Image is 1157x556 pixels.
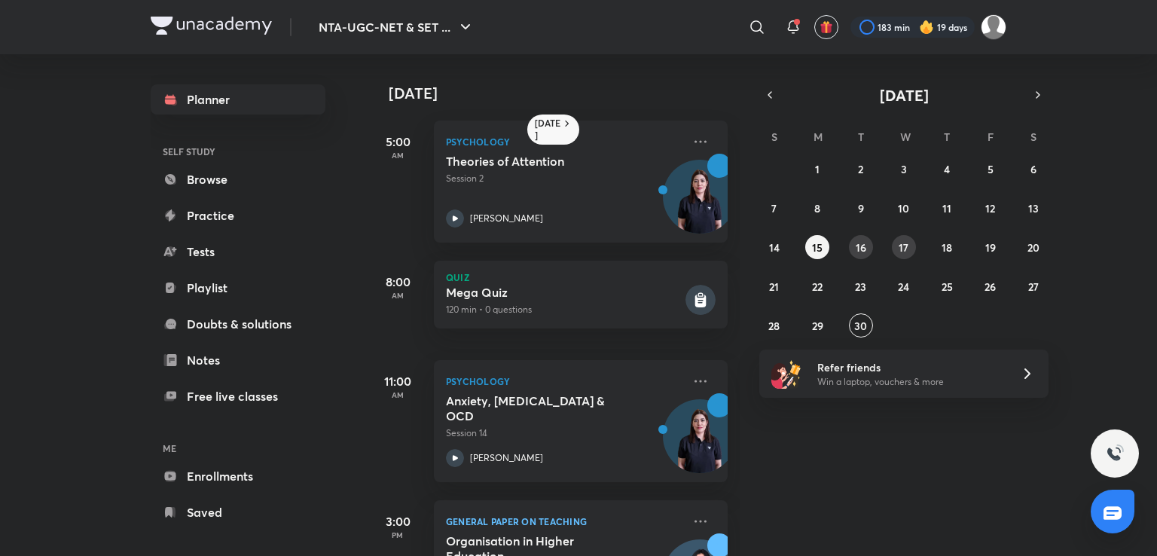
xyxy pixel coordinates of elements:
[978,157,1003,181] button: September 5, 2025
[151,139,325,164] h6: SELF STUDY
[1028,201,1039,215] abbr: September 13, 2025
[151,497,325,527] a: Saved
[446,426,682,440] p: Session 14
[368,291,428,300] p: AM
[446,154,633,169] h5: Theories of Attention
[849,157,873,181] button: September 2, 2025
[151,200,325,231] a: Practice
[1028,280,1039,294] abbr: September 27, 2025
[368,273,428,291] h5: 8:00
[470,451,543,465] p: [PERSON_NAME]
[1030,162,1036,176] abbr: September 6, 2025
[446,273,716,282] p: Quiz
[849,313,873,338] button: September 30, 2025
[820,20,833,34] img: avatar
[805,313,829,338] button: September 29, 2025
[814,15,838,39] button: avatar
[368,530,428,539] p: PM
[151,237,325,267] a: Tests
[935,196,959,220] button: September 11, 2025
[446,372,682,390] p: Psychology
[151,84,325,115] a: Planner
[368,390,428,399] p: AM
[805,196,829,220] button: September 8, 2025
[368,512,428,530] h5: 3:00
[535,118,561,142] h6: [DATE]
[858,201,864,215] abbr: September 9, 2025
[899,240,908,255] abbr: September 17, 2025
[805,235,829,259] button: September 15, 2025
[762,313,786,338] button: September 28, 2025
[978,274,1003,298] button: September 26, 2025
[762,196,786,220] button: September 7, 2025
[901,162,907,176] abbr: September 3, 2025
[1030,130,1036,144] abbr: Saturday
[1027,240,1039,255] abbr: September 20, 2025
[892,235,916,259] button: September 17, 2025
[1021,196,1046,220] button: September 13, 2025
[151,461,325,491] a: Enrollments
[880,85,929,105] span: [DATE]
[151,273,325,303] a: Playlist
[446,512,682,530] p: General Paper on Teaching
[855,280,866,294] abbr: September 23, 2025
[446,285,682,300] h5: Mega Quiz
[151,17,272,35] img: Company Logo
[944,162,950,176] abbr: September 4, 2025
[151,381,325,411] a: Free live classes
[900,130,911,144] abbr: Wednesday
[985,240,996,255] abbr: September 19, 2025
[935,235,959,259] button: September 18, 2025
[805,157,829,181] button: September 1, 2025
[935,157,959,181] button: September 4, 2025
[1021,157,1046,181] button: September 6, 2025
[978,235,1003,259] button: September 19, 2025
[771,359,801,389] img: referral
[942,240,952,255] abbr: September 18, 2025
[664,408,736,480] img: Avatar
[981,14,1006,40] img: Atia khan
[812,280,823,294] abbr: September 22, 2025
[769,240,780,255] abbr: September 14, 2025
[1021,274,1046,298] button: September 27, 2025
[858,162,863,176] abbr: September 2, 2025
[446,133,682,151] p: Psychology
[817,359,1003,375] h6: Refer friends
[780,84,1027,105] button: [DATE]
[151,17,272,38] a: Company Logo
[151,309,325,339] a: Doubts & solutions
[978,196,1003,220] button: September 12, 2025
[812,319,823,333] abbr: September 29, 2025
[814,201,820,215] abbr: September 8, 2025
[151,164,325,194] a: Browse
[944,130,950,144] abbr: Thursday
[470,212,543,225] p: [PERSON_NAME]
[446,393,633,423] h5: Anxiety, PTSD & OCD
[849,274,873,298] button: September 23, 2025
[988,162,994,176] abbr: September 5, 2025
[858,130,864,144] abbr: Tuesday
[805,274,829,298] button: September 22, 2025
[849,235,873,259] button: September 16, 2025
[856,240,866,255] abbr: September 16, 2025
[368,133,428,151] h5: 5:00
[664,168,736,240] img: Avatar
[769,280,779,294] abbr: September 21, 2025
[919,20,934,35] img: streak
[151,345,325,375] a: Notes
[898,201,909,215] abbr: September 10, 2025
[762,274,786,298] button: September 21, 2025
[942,280,953,294] abbr: September 25, 2025
[985,280,996,294] abbr: September 26, 2025
[815,162,820,176] abbr: September 1, 2025
[985,201,995,215] abbr: September 12, 2025
[446,303,682,316] p: 120 min • 0 questions
[849,196,873,220] button: September 9, 2025
[368,151,428,160] p: AM
[892,196,916,220] button: September 10, 2025
[854,319,867,333] abbr: September 30, 2025
[768,319,780,333] abbr: September 28, 2025
[771,130,777,144] abbr: Sunday
[898,280,909,294] abbr: September 24, 2025
[771,201,777,215] abbr: September 7, 2025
